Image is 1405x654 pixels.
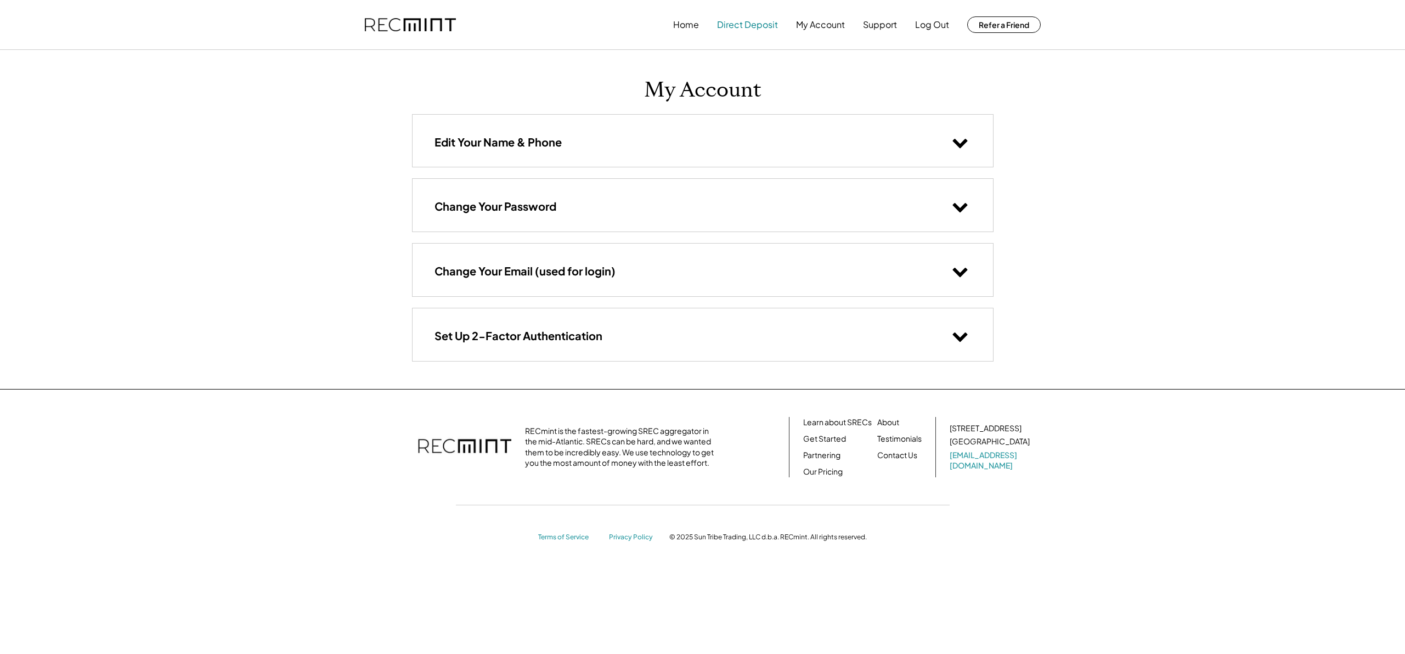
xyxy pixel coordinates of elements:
a: [EMAIL_ADDRESS][DOMAIN_NAME] [950,450,1032,471]
img: recmint-logotype%403x.png [418,428,511,466]
div: [GEOGRAPHIC_DATA] [950,436,1030,447]
button: Log Out [915,14,949,36]
h3: Edit Your Name & Phone [435,135,562,149]
img: recmint-logotype%403x.png [365,18,456,32]
a: Contact Us [877,450,917,461]
div: [STREET_ADDRESS] [950,423,1022,434]
a: Privacy Policy [609,533,658,542]
h3: Change Your Password [435,199,556,213]
a: Terms of Service [538,533,599,542]
button: Refer a Friend [967,16,1041,33]
a: Partnering [803,450,840,461]
button: Support [863,14,897,36]
h3: Set Up 2-Factor Authentication [435,329,602,343]
a: Learn about SRECs [803,417,872,428]
button: Direct Deposit [717,14,778,36]
h3: Change Your Email (used for login) [435,264,616,278]
a: About [877,417,899,428]
div: © 2025 Sun Tribe Trading, LLC d.b.a. RECmint. All rights reserved. [669,533,867,542]
h1: My Account [644,77,761,103]
button: Home [673,14,699,36]
a: Get Started [803,433,846,444]
button: My Account [796,14,845,36]
a: Our Pricing [803,466,843,477]
div: RECmint is the fastest-growing SREC aggregator in the mid-Atlantic. SRECs can be hard, and we wan... [525,426,720,469]
a: Testimonials [877,433,922,444]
